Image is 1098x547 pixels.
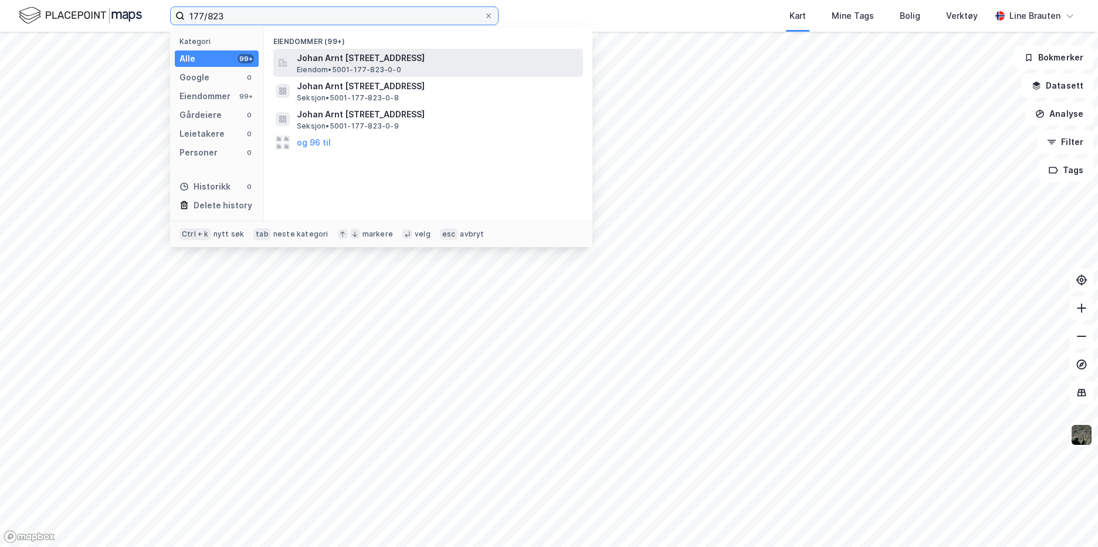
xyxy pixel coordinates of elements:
div: 0 [245,110,254,120]
iframe: Chat Widget [1039,491,1098,547]
div: Gårdeiere [179,108,222,122]
span: Johan Arnt [STREET_ADDRESS] [297,51,578,65]
span: Seksjon • 5001-177-823-0-8 [297,93,399,103]
input: Søk på adresse, matrikkel, gårdeiere, leietakere eller personer [185,7,484,25]
button: Datasett [1022,74,1093,97]
div: Alle [179,52,195,66]
button: Analyse [1025,102,1093,126]
div: Personer [179,146,218,160]
div: esc [440,228,458,240]
img: 9k= [1070,424,1093,446]
div: Line Brauten [1009,9,1060,23]
div: nytt søk [213,229,245,239]
span: Johan Arnt [STREET_ADDRESS] [297,107,578,121]
div: neste kategori [273,229,328,239]
div: 99+ [238,54,254,63]
div: Google [179,70,209,85]
div: tab [253,228,271,240]
div: Verktøy [946,9,978,23]
button: Filter [1037,130,1093,154]
div: Eiendommer (99+) [264,28,592,49]
div: 0 [245,129,254,139]
div: Delete history [194,198,252,212]
div: 0 [245,182,254,191]
div: Eiendommer [179,89,231,103]
div: Bolig [900,9,920,23]
div: Ctrl + k [179,228,211,240]
img: logo.f888ab2527a4732fd821a326f86c7f29.svg [19,5,142,26]
span: Seksjon • 5001-177-823-0-9 [297,121,399,131]
div: Historikk [179,180,231,194]
div: markere [362,229,393,239]
div: 99+ [238,92,254,101]
div: 0 [245,148,254,157]
span: Eiendom • 5001-177-823-0-0 [297,65,401,75]
div: Leietakere [179,127,225,141]
div: Kart [789,9,806,23]
button: Bokmerker [1014,46,1093,69]
span: Johan Arnt [STREET_ADDRESS] [297,79,578,93]
div: Kontrollprogram for chat [1039,491,1098,547]
div: Kategori [179,37,259,46]
button: Tags [1039,158,1093,182]
a: Mapbox homepage [4,530,55,543]
div: velg [415,229,431,239]
button: og 96 til [297,136,331,150]
div: 0 [245,73,254,82]
div: avbryt [460,229,484,239]
div: Mine Tags [832,9,874,23]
